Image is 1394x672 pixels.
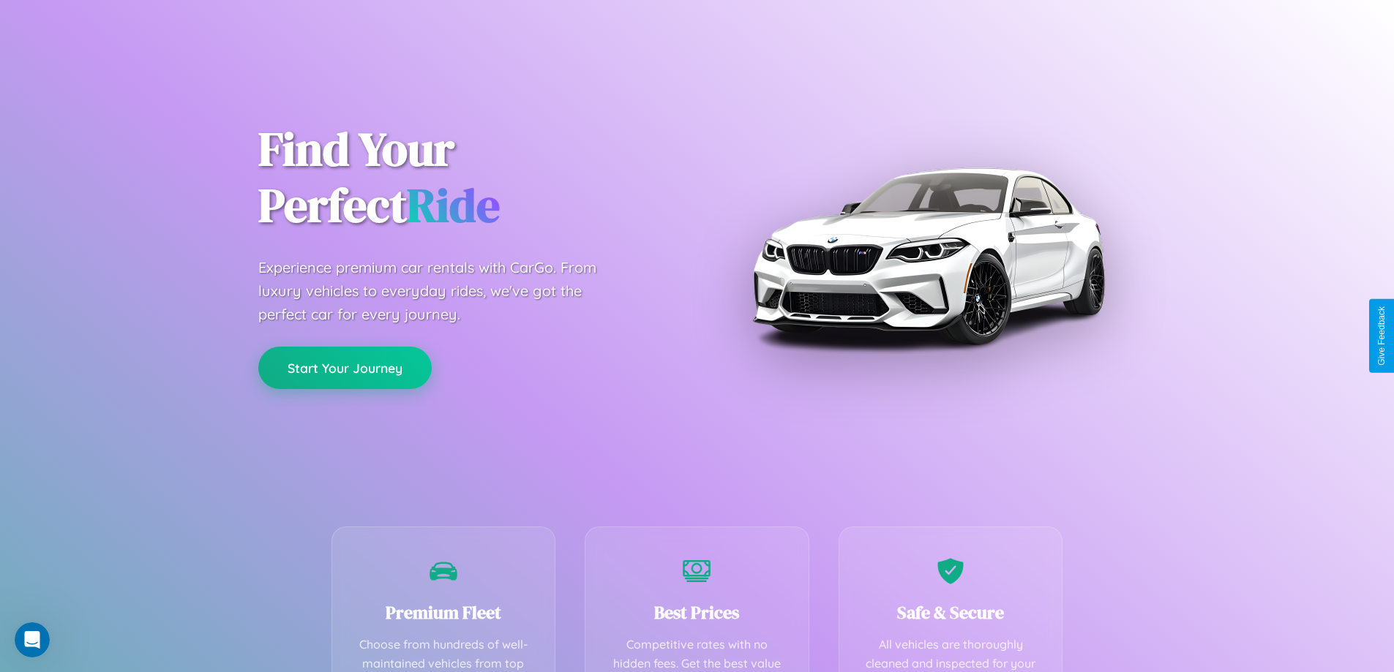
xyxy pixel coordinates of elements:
button: Start Your Journey [258,347,432,389]
iframe: Intercom live chat [15,622,50,657]
img: Premium BMW car rental vehicle [745,73,1111,439]
span: Ride [407,173,500,237]
h3: Safe & Secure [861,600,1041,624]
h3: Best Prices [607,600,787,624]
h3: Premium Fleet [354,600,533,624]
h1: Find Your Perfect [258,121,675,234]
p: Experience premium car rentals with CarGo. From luxury vehicles to everyday rides, we've got the ... [258,256,624,326]
div: Open Intercom Messenger [6,6,272,46]
div: Give Feedback [1376,306,1387,366]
